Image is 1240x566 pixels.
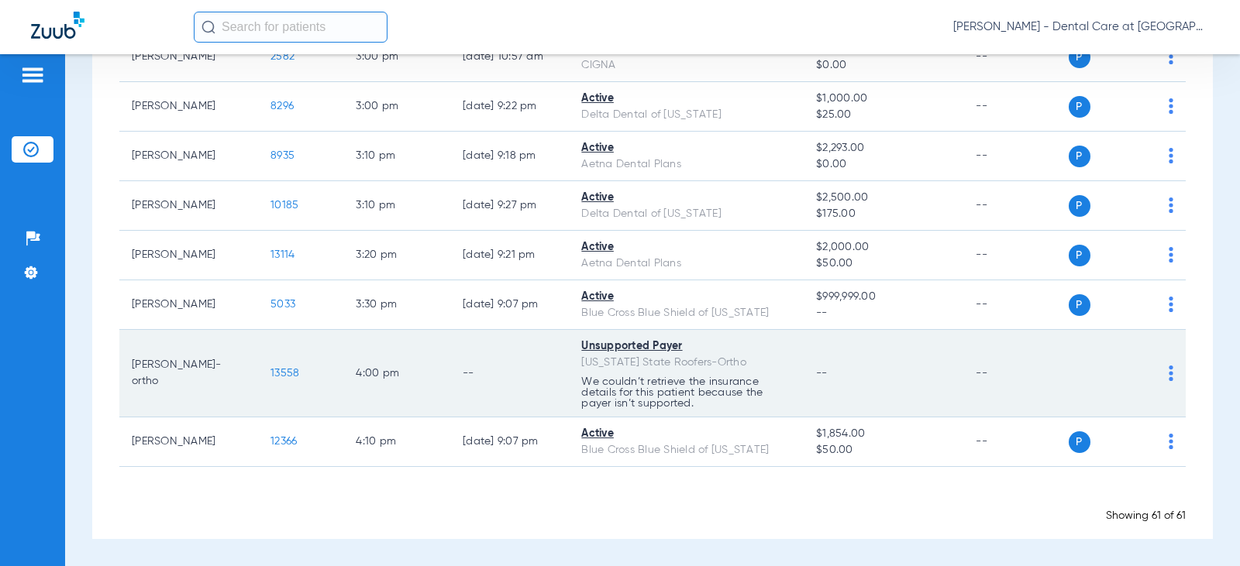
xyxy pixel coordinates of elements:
[581,57,791,74] div: CIGNA
[963,82,1068,132] td: --
[963,280,1068,330] td: --
[963,132,1068,181] td: --
[953,19,1209,35] span: [PERSON_NAME] - Dental Care at [GEOGRAPHIC_DATA]
[1169,148,1173,163] img: group-dot-blue.svg
[343,82,450,132] td: 3:00 PM
[1169,98,1173,114] img: group-dot-blue.svg
[343,132,450,181] td: 3:10 PM
[270,299,295,310] span: 5033
[581,156,791,173] div: Aetna Dental Plans
[31,12,84,39] img: Zuub Logo
[119,82,258,132] td: [PERSON_NAME]
[816,239,951,256] span: $2,000.00
[1069,195,1090,217] span: P
[1069,245,1090,266] span: P
[581,107,791,123] div: Delta Dental of [US_STATE]
[119,330,258,417] td: [PERSON_NAME]-ortho
[119,280,258,330] td: [PERSON_NAME]
[201,20,215,34] img: Search Icon
[270,249,294,260] span: 13114
[1069,96,1090,118] span: P
[581,256,791,272] div: Aetna Dental Plans
[1169,297,1173,312] img: group-dot-blue.svg
[1069,146,1090,167] span: P
[816,140,951,156] span: $2,293.00
[1169,247,1173,262] img: group-dot-blue.svg
[581,206,791,222] div: Delta Dental of [US_STATE]
[581,376,791,409] p: We couldn’t retrieve the insurance details for this patient because the payer isn’t supported.
[20,66,45,84] img: hamburger-icon
[581,239,791,256] div: Active
[270,368,299,379] span: 13558
[581,442,791,458] div: Blue Cross Blue Shield of [US_STATE]
[816,91,951,107] span: $1,000.00
[343,330,450,417] td: 4:00 PM
[450,417,569,467] td: [DATE] 9:07 PM
[119,33,258,82] td: [PERSON_NAME]
[450,330,569,417] td: --
[581,305,791,321] div: Blue Cross Blue Shield of [US_STATE]
[343,181,450,231] td: 3:10 PM
[119,231,258,280] td: [PERSON_NAME]
[343,33,450,82] td: 3:00 PM
[816,289,951,305] span: $999,999.00
[450,280,569,330] td: [DATE] 9:07 PM
[1069,431,1090,453] span: P
[450,33,569,82] td: [DATE] 10:57 AM
[816,426,951,442] span: $1,854.00
[1169,365,1173,381] img: group-dot-blue.svg
[816,57,951,74] span: $0.00
[816,256,951,272] span: $50.00
[816,368,828,379] span: --
[581,355,791,371] div: [US_STATE] State Roofers-Ortho
[963,33,1068,82] td: --
[270,101,294,111] span: 8296
[963,231,1068,280] td: --
[119,132,258,181] td: [PERSON_NAME]
[194,12,387,43] input: Search for patients
[963,181,1068,231] td: --
[270,150,294,161] span: 8935
[450,132,569,181] td: [DATE] 9:18 PM
[1169,49,1173,64] img: group-dot-blue.svg
[1169,197,1173,213] img: group-dot-blue.svg
[816,305,951,321] span: --
[581,426,791,442] div: Active
[1169,434,1173,449] img: group-dot-blue.svg
[581,140,791,156] div: Active
[581,91,791,107] div: Active
[816,190,951,206] span: $2,500.00
[1069,294,1090,316] span: P
[343,280,450,330] td: 3:30 PM
[1106,510,1186,521] span: Showing 61 of 61
[963,330,1068,417] td: --
[450,181,569,231] td: [DATE] 9:27 PM
[343,417,450,467] td: 4:10 PM
[450,82,569,132] td: [DATE] 9:22 PM
[816,107,951,123] span: $25.00
[963,417,1068,467] td: --
[581,338,791,355] div: Unsupported Payer
[816,156,951,173] span: $0.00
[343,231,450,280] td: 3:20 PM
[270,200,298,211] span: 10185
[1069,46,1090,68] span: P
[581,289,791,305] div: Active
[119,417,258,467] td: [PERSON_NAME]
[270,436,297,447] span: 12366
[581,190,791,206] div: Active
[816,442,951,458] span: $50.00
[119,181,258,231] td: [PERSON_NAME]
[816,206,951,222] span: $175.00
[270,51,294,62] span: 2582
[450,231,569,280] td: [DATE] 9:21 PM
